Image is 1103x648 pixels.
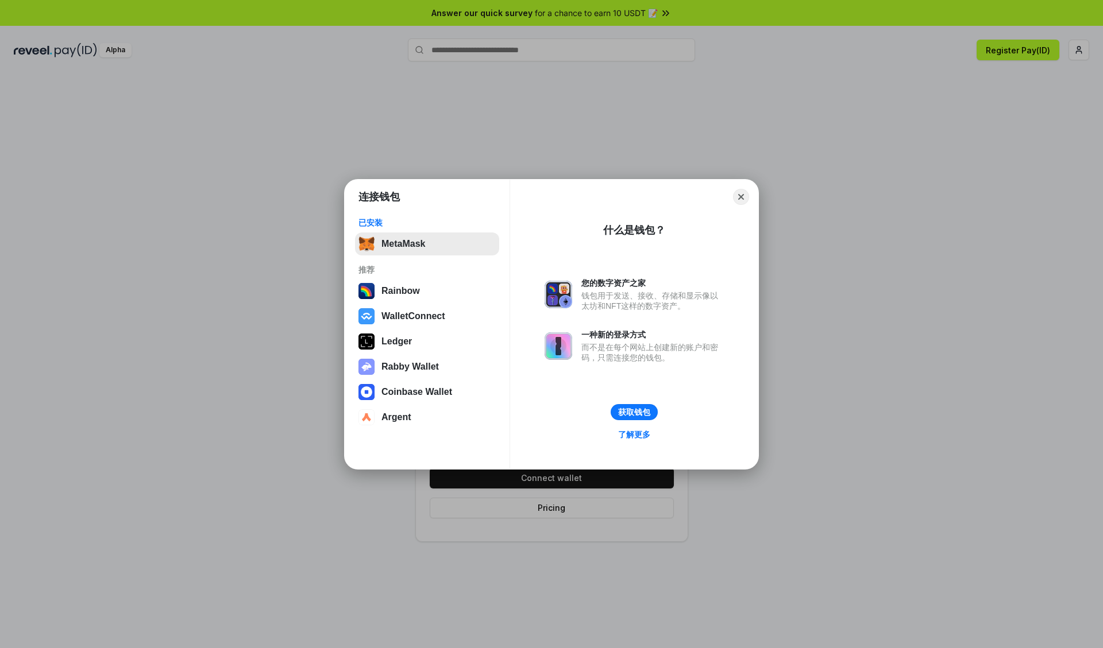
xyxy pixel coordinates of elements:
[618,407,650,417] div: 获取钱包
[381,286,420,296] div: Rainbow
[611,427,657,442] a: 了解更多
[381,387,452,397] div: Coinbase Wallet
[358,265,496,275] div: 推荐
[358,308,375,324] img: svg+xml,%3Csvg%20width%3D%2228%22%20height%3D%2228%22%20viewBox%3D%220%200%2028%2028%22%20fill%3D...
[358,333,375,350] img: svg+xml,%3Csvg%20xmlns%3D%22http%3A%2F%2Fwww.w3.org%2F2000%2Fsvg%22%20width%3D%2228%22%20height%3...
[733,189,749,205] button: Close
[358,359,375,375] img: svg+xml,%3Csvg%20xmlns%3D%22http%3A%2F%2Fwww.w3.org%2F2000%2Fsvg%22%20fill%3D%22none%22%20viewBox...
[381,239,425,249] div: MetaMask
[581,329,724,340] div: 一种新的登录方式
[545,332,572,360] img: svg+xml,%3Csvg%20xmlns%3D%22http%3A%2F%2Fwww.w3.org%2F2000%2Fsvg%22%20fill%3D%22none%22%20viewBox...
[545,281,572,308] img: svg+xml,%3Csvg%20xmlns%3D%22http%3A%2F%2Fwww.w3.org%2F2000%2Fsvg%22%20fill%3D%22none%22%20viewBox...
[358,409,375,425] img: svg+xml,%3Csvg%20width%3D%2228%22%20height%3D%2228%22%20viewBox%3D%220%200%2028%2028%22%20fill%3D...
[358,190,400,204] h1: 连接钱包
[381,362,439,372] div: Rabby Wallet
[355,406,499,429] button: Argent
[358,218,496,228] div: 已安装
[358,384,375,400] img: svg+xml,%3Csvg%20width%3D%2228%22%20height%3D%2228%22%20viewBox%3D%220%200%2028%2028%22%20fill%3D...
[581,278,724,288] div: 您的数字资产之家
[381,412,411,422] div: Argent
[355,232,499,255] button: MetaMask
[381,336,412,347] div: Ledger
[358,283,375,299] img: svg+xml,%3Csvg%20width%3D%22120%22%20height%3D%22120%22%20viewBox%3D%220%200%20120%20120%22%20fil...
[581,342,724,363] div: 而不是在每个网站上创建新的账户和密码，只需连接您的钱包。
[611,404,658,420] button: 获取钱包
[355,355,499,378] button: Rabby Wallet
[355,381,499,403] button: Coinbase Wallet
[355,305,499,328] button: WalletConnect
[581,290,724,311] div: 钱包用于发送、接收、存储和显示像以太坊和NFT这样的数字资产。
[358,236,375,252] img: svg+xml,%3Csvg%20fill%3D%22none%22%20height%3D%2233%22%20viewBox%3D%220%200%2035%2033%22%20width%...
[603,223,665,237] div: 什么是钱包？
[355,280,499,302] button: Rainbow
[355,330,499,353] button: Ledger
[381,311,445,321] div: WalletConnect
[618,429,650,440] div: 了解更多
